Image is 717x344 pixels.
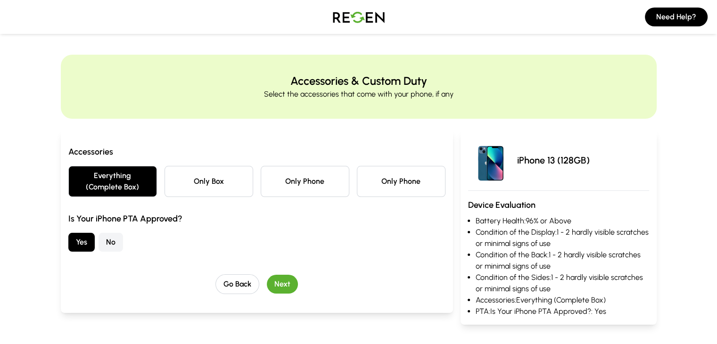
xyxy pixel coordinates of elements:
[267,275,298,294] button: Next
[165,166,253,197] button: Only Box
[326,4,392,30] img: Logo
[290,74,427,89] h2: Accessories & Custom Duty
[68,212,445,225] h3: Is Your iPhone PTA Approved?
[476,306,649,317] li: PTA: Is Your iPhone PTA Approved?: Yes
[215,274,259,294] button: Go Back
[517,154,590,167] p: iPhone 13 (128GB)
[476,227,649,249] li: Condition of the Display: 1 - 2 hardly visible scratches or minimal signs of use
[468,138,513,183] img: iPhone 13
[264,89,453,100] p: Select the accessories that come with your phone, if any
[68,233,95,252] button: Yes
[68,145,445,158] h3: Accessories
[476,249,649,272] li: Condition of the Back: 1 - 2 hardly visible scratches or minimal signs of use
[476,272,649,295] li: Condition of the Sides: 1 - 2 hardly visible scratches or minimal signs of use
[68,166,157,197] button: Everything (Complete Box)
[645,8,708,26] button: Need Help?
[99,233,123,252] button: No
[468,198,649,212] h3: Device Evaluation
[261,166,349,197] button: Only Phone
[476,295,649,306] li: Accessories: Everything (Complete Box)
[476,215,649,227] li: Battery Health: 96% or Above
[357,166,445,197] button: Only Phone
